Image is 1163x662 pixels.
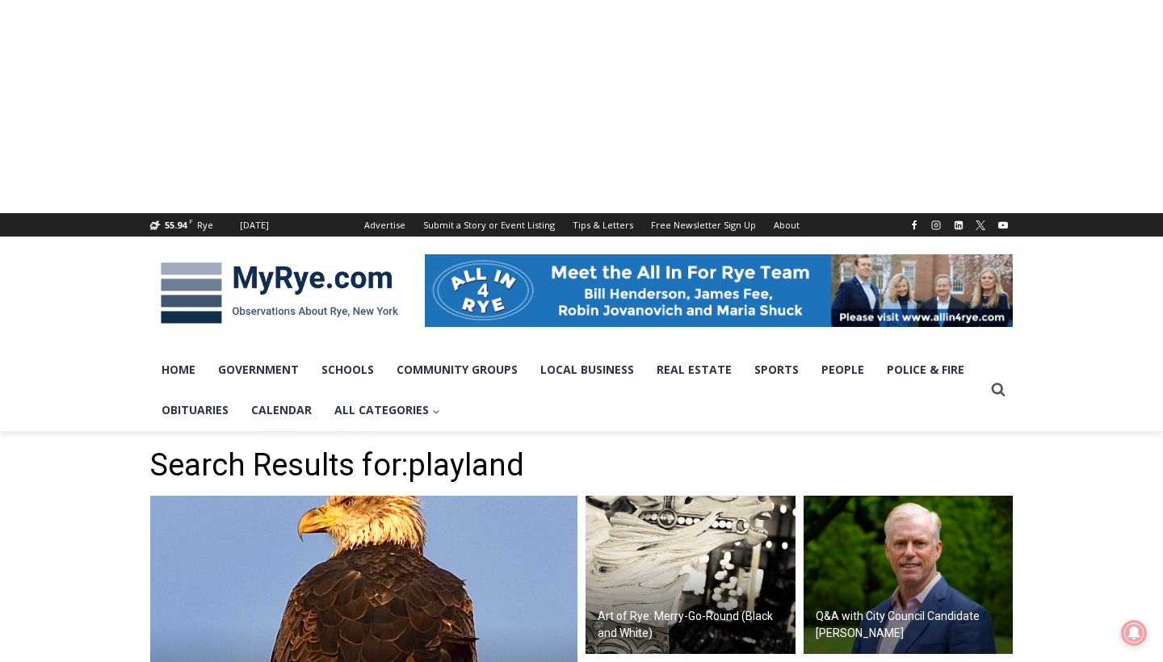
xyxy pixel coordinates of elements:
[804,496,1014,654] img: PHOTO: James Ward, Chair of the Rye Sustainability Committee, is running for Rye City Council thi...
[804,496,1014,654] a: Q&A with City Council Candidate [PERSON_NAME]
[810,350,875,390] a: People
[586,496,796,654] img: [PHOTO: Merry-Go-Round (Black and White). Lights blur in the background as the horses spin. By Jo...
[197,218,213,233] div: Rye
[926,216,946,235] a: Instagram
[529,350,645,390] a: Local Business
[355,213,808,237] nav: Secondary Navigation
[993,216,1013,235] a: YouTube
[240,390,323,430] a: Calendar
[642,213,765,237] a: Free Newsletter Sign Up
[310,350,385,390] a: Schools
[408,447,524,483] span: playland
[150,251,409,335] img: MyRye.com
[150,390,240,430] a: Obituaries
[150,447,1013,484] h1: Search Results for:
[586,496,796,654] a: Art of Rye: Merry-Go-Round (Black and White)
[334,401,440,419] span: All Categories
[425,254,1013,327] img: All in for Rye
[385,350,529,390] a: Community Groups
[165,219,187,231] span: 55.94
[984,375,1013,404] button: View Search Form
[150,350,207,390] a: Home
[240,218,269,233] div: [DATE]
[189,216,193,225] span: F
[207,350,310,390] a: Government
[816,608,1010,642] h2: Q&A with City Council Candidate [PERSON_NAME]
[355,213,414,237] a: Advertise
[150,350,984,431] nav: Primary Navigation
[323,390,451,430] a: All Categories
[564,213,642,237] a: Tips & Letters
[765,213,808,237] a: About
[971,216,990,235] a: X
[905,216,924,235] a: Facebook
[645,350,743,390] a: Real Estate
[743,350,810,390] a: Sports
[875,350,976,390] a: Police & Fire
[949,216,968,235] a: Linkedin
[414,213,564,237] a: Submit a Story or Event Listing
[598,608,791,642] h2: Art of Rye: Merry-Go-Round (Black and White)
